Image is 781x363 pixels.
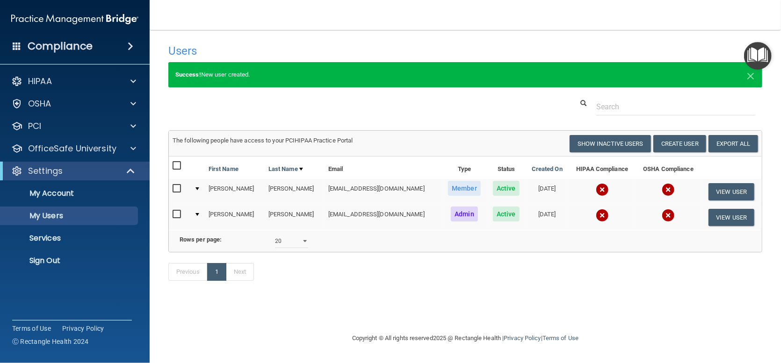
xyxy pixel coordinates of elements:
strong: Success! [175,71,201,78]
th: OSHA Compliance [636,157,701,179]
img: cross.ca9f0e7f.svg [596,183,609,196]
a: Settings [11,165,136,177]
a: Terms of Use [542,335,579,342]
input: Search [596,98,755,115]
button: View User [709,209,755,226]
span: The following people have access to your PCIHIPAA Practice Portal [173,137,353,144]
span: Active [493,206,520,221]
img: cross.ca9f0e7f.svg [662,183,675,196]
button: Open Resource Center [744,42,772,70]
a: Privacy Policy [62,324,104,333]
td: [DATE] [526,179,569,205]
a: HIPAA [11,76,136,87]
p: Sign Out [6,256,134,265]
p: PCI [28,121,41,132]
img: cross.ca9f0e7f.svg [662,209,675,222]
span: Active [493,181,520,196]
h4: Compliance [28,40,93,53]
th: Status [487,157,526,179]
a: Last Name [268,164,303,175]
span: × [747,65,755,84]
td: [PERSON_NAME] [205,179,265,205]
b: Rows per page: [180,236,222,243]
p: HIPAA [28,76,52,87]
a: Created On [532,164,563,175]
a: Privacy Policy [504,335,541,342]
div: New user created. [168,62,762,87]
a: Terms of Use [12,324,51,333]
a: Next [226,263,254,281]
a: Previous [168,263,208,281]
h4: Users [168,45,509,57]
span: Ⓒ Rectangle Health 2024 [12,337,89,346]
a: PCI [11,121,136,132]
span: Member [448,181,481,196]
a: OfficeSafe University [11,143,136,154]
td: [EMAIL_ADDRESS][DOMAIN_NAME] [325,179,442,205]
div: Copyright © All rights reserved 2025 @ Rectangle Health | | [295,323,636,353]
p: OfficeSafe University [28,143,116,154]
span: Admin [451,206,478,221]
td: [EMAIL_ADDRESS][DOMAIN_NAME] [325,205,442,230]
th: Type [442,157,487,179]
p: Services [6,234,134,243]
p: My Users [6,211,134,221]
a: First Name [209,164,239,175]
button: Show Inactive Users [570,135,651,152]
td: [PERSON_NAME] [265,205,325,230]
button: Close [747,69,755,80]
button: Create User [653,135,706,152]
p: OSHA [28,98,51,109]
th: HIPAA Compliance [569,157,636,179]
td: [DATE] [526,205,569,230]
p: My Account [6,189,134,198]
a: OSHA [11,98,136,109]
th: Email [325,157,442,179]
td: [PERSON_NAME] [265,179,325,205]
img: PMB logo [11,10,138,28]
p: Settings [28,165,63,177]
a: Export All [709,135,758,152]
img: cross.ca9f0e7f.svg [596,209,609,222]
button: View User [709,183,755,200]
a: 1 [207,263,226,281]
td: [PERSON_NAME] [205,205,265,230]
